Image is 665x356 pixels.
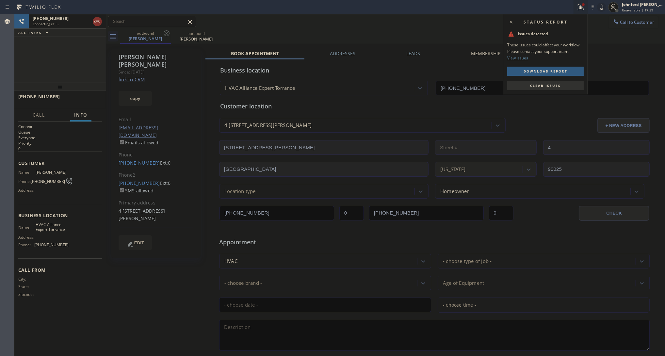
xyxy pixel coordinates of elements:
[121,31,170,36] div: outbound
[18,146,102,152] p: 0
[18,170,36,175] span: Name:
[231,50,279,57] label: Book Appointment
[622,2,663,7] div: Johnford [PERSON_NAME]
[622,8,653,12] span: Unavailable | 17:59
[224,257,237,265] div: HVAC
[18,93,60,100] span: [PHONE_NUMBER]
[608,16,658,28] button: Call to Customer
[436,81,649,95] input: Phone Number
[93,17,102,26] button: Hang up
[597,3,606,12] button: Mute
[219,140,429,155] input: Address
[18,30,42,35] span: ALL TASKS
[18,188,36,193] span: Address:
[119,124,158,138] a: [EMAIL_ADDRESS][DOMAIN_NAME]
[34,242,69,247] span: [PHONE_NUMBER]
[134,240,144,245] span: EDIT
[18,242,34,247] span: Phone:
[119,199,193,207] div: Primary address
[18,160,102,166] span: Customer
[119,151,193,159] div: Phone
[18,212,102,218] span: Business location
[18,284,36,289] span: State:
[224,279,262,287] div: - choose brand -
[33,22,59,26] span: Connecting call…
[471,50,500,57] label: Membership
[36,170,68,175] span: [PERSON_NAME]
[171,36,221,42] div: [PERSON_NAME]
[440,187,469,195] div: Homeowner
[443,302,476,308] span: - choose time -
[18,135,102,140] p: Everyone
[18,277,36,282] span: City:
[120,188,124,192] input: SMS allowed
[18,235,36,240] span: Address:
[74,112,88,118] span: Info
[18,225,36,230] span: Name:
[33,112,45,118] span: Call
[120,140,124,144] input: Emails allowed
[160,180,171,186] span: Ext: 0
[121,29,170,43] div: Natasha Feldman
[119,68,193,76] div: Since: [DATE]
[443,279,484,287] div: Age of Equipment
[119,187,154,194] label: SMS allowed
[119,180,160,186] a: [PHONE_NUMBER]
[224,122,312,129] div: 4 [STREET_ADDRESS][PERSON_NAME]
[18,267,102,273] span: Call From
[597,118,650,133] button: + NEW ADDRESS
[339,206,364,220] input: Ext.
[171,29,221,44] div: Natasha Feldman
[18,124,102,129] h1: Context
[18,140,102,146] h2: Priority:
[620,19,654,25] span: Call to Customer
[406,50,420,57] label: Leads
[18,129,102,135] h2: Queue:
[70,109,91,121] button: Info
[219,298,431,312] input: - choose date -
[443,257,492,265] div: - choose type of job -
[119,171,193,179] div: Phone2
[119,139,159,146] label: Emails allowed
[219,162,429,177] input: City
[29,109,49,121] button: Call
[220,102,649,111] div: Customer location
[543,162,650,177] input: ZIP
[119,116,193,123] div: Email
[119,207,193,222] div: 4 [STREET_ADDRESS][PERSON_NAME]
[31,179,65,184] span: [PHONE_NUMBER]
[219,238,362,247] span: Appointment
[435,140,537,155] input: Street #
[579,206,649,221] button: CHECK
[369,206,484,220] input: Phone Number 2
[18,292,36,297] span: Zipcode:
[121,36,170,41] div: [PERSON_NAME]
[489,206,513,220] input: Ext. 2
[219,206,334,220] input: Phone Number
[160,160,171,166] span: Ext: 0
[119,91,152,106] button: copy
[36,222,68,232] span: HVAC Alliance Expert Torrance
[225,85,295,92] div: HVAC Alliance Expert Torrance
[14,29,55,37] button: ALL TASKS
[119,235,152,250] button: EDIT
[119,76,145,83] a: link to CRM
[33,16,69,21] span: [PHONE_NUMBER]
[119,160,160,166] a: [PHONE_NUMBER]
[543,140,650,155] input: Apt. #
[220,66,649,75] div: Business location
[171,31,221,36] div: outbound
[119,53,193,68] div: [PERSON_NAME] [PERSON_NAME]
[108,16,196,27] input: Search
[18,179,31,184] span: Phone:
[330,50,355,57] label: Addresses
[224,187,256,195] div: Location type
